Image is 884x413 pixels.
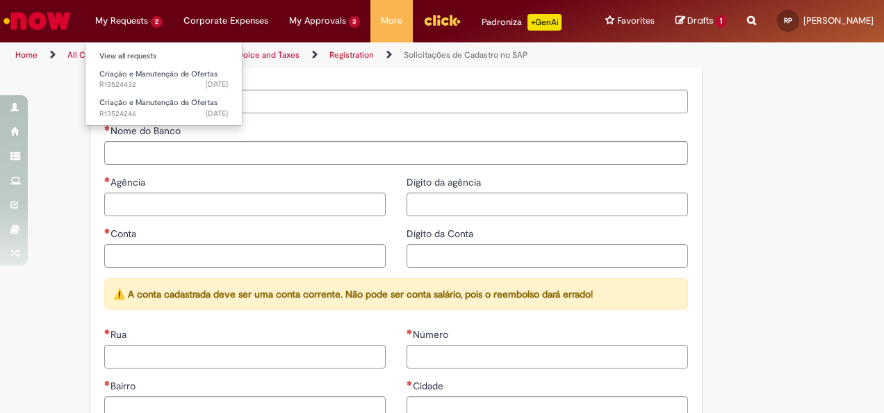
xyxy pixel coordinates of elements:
span: Número [413,328,451,341]
input: Conta [104,244,386,268]
input: Dígito da Conta [407,244,688,268]
span: 3 [349,16,361,28]
span: Drafts [687,14,714,27]
input: Número [407,345,688,369]
span: Rua [110,328,129,341]
span: Required [104,380,110,386]
span: RP [784,16,792,25]
span: R13524246 [99,108,228,120]
span: Required [104,329,110,334]
span: [PERSON_NAME] [803,15,874,26]
span: Dígito da agência [407,176,484,188]
a: View all requests [85,49,242,64]
span: [DATE] [206,108,228,119]
span: Criação e Manutenção de Ofertas [99,97,218,108]
img: ServiceNow [1,7,73,35]
a: Registration [329,49,374,60]
input: CPF [104,90,688,113]
input: Rua [104,345,386,369]
a: Solicitações de Cadastro no SAP [404,49,527,60]
div: ⚠️ A conta cadastrada deve ser uma conta corrente. Não pode ser conta salário, pois o reembolso d... [104,278,688,310]
span: Corporate Expenses [183,14,268,28]
p: +GenAi [527,14,562,31]
span: Criação e Manutenção de Ofertas [99,69,218,79]
span: My Approvals [289,14,346,28]
ul: My Requests [85,42,243,126]
input: Dígito da agência [407,193,688,216]
img: click_logo_yellow_360x200.png [423,10,461,31]
span: My Requests [95,14,148,28]
a: Open R13524432 : Criação e Manutenção de Ofertas [85,67,242,92]
div: Padroniza [482,14,562,31]
span: 1 [716,15,726,28]
span: Required [104,228,110,234]
a: Invoice and Taxes [231,49,300,60]
span: Favorites [617,14,655,28]
span: Bairro [110,380,138,392]
span: Required [407,380,413,386]
span: Required [407,329,413,334]
span: Agência [110,176,148,188]
time: 11/09/2025 16:54:19 [206,108,228,119]
span: Required [104,125,110,131]
span: Nome do Banco [110,124,183,137]
span: Cidade [413,380,446,392]
a: Drafts [676,15,726,28]
span: [DATE] [206,79,228,90]
ul: Page breadcrumbs [10,42,579,68]
span: Conta [110,227,139,240]
a: All Catalogs [67,49,112,60]
time: 11/09/2025 17:09:55 [206,79,228,90]
span: Required [104,177,110,182]
a: Home [15,49,38,60]
span: Dígito da Conta [407,227,476,240]
a: Open R13524246 : Criação e Manutenção de Ofertas [85,95,242,121]
input: Agência [104,193,386,216]
span: More [381,14,402,28]
input: Nome do Banco [104,141,688,165]
span: 2 [151,16,163,28]
span: R13524432 [99,79,228,90]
